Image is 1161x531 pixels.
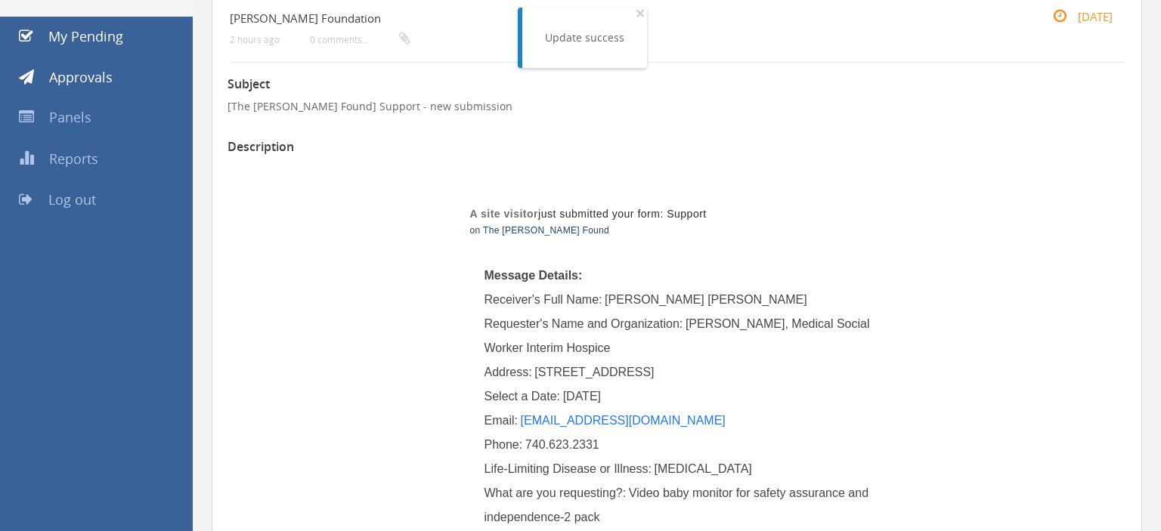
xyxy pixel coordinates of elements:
span: Receiver's Full Name: [485,293,602,306]
span: on [470,225,481,236]
span: Requester's Name and Organization: [485,317,683,330]
span: [STREET_ADDRESS] [534,366,654,378]
span: [PERSON_NAME], Medical Social Worker Interim Hospice [485,317,873,354]
span: Address: [485,366,532,378]
span: Message Details: [485,269,583,282]
span: Email: [485,414,518,427]
h4: [PERSON_NAME] Foundation [230,12,975,25]
span: Log out [48,190,96,208]
span: [PERSON_NAME] [PERSON_NAME] [605,293,807,306]
a: The [PERSON_NAME] Found [483,225,609,236]
span: What are you requesting?: [485,486,627,499]
span: [MEDICAL_DATA] [655,462,752,475]
h3: Subject [228,78,1126,91]
span: just submitted your form: Support [470,208,707,220]
small: [DATE] [1037,8,1113,25]
span: Panels [49,108,91,126]
strong: A site visitor [470,208,539,220]
span: Phone: [485,438,523,451]
span: Approvals [49,68,113,86]
span: Reports [49,150,98,168]
span: [DATE] [563,390,601,403]
small: 2 hours ago [230,34,280,45]
span: My Pending [48,27,123,45]
p: [The [PERSON_NAME] Found] Support - new submission [228,99,1126,114]
span: Life-Limiting Disease or Illness: [485,462,652,475]
h3: Description [228,140,1126,154]
span: × [636,2,645,23]
span: 740.623.2331 [525,438,599,451]
span: Select a Date: [485,390,561,403]
div: Update success [545,30,624,45]
a: [EMAIL_ADDRESS][DOMAIN_NAME] [521,414,726,427]
small: 0 comments... [310,34,410,45]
